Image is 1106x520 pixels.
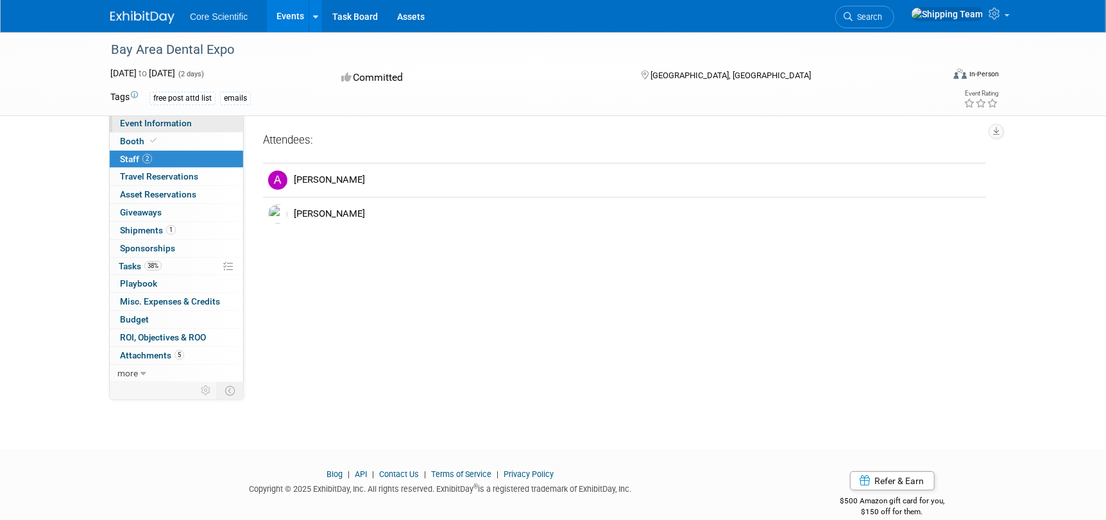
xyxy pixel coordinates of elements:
img: Shipping Team [911,7,983,21]
span: Search [853,12,882,22]
div: Attendees: [263,133,986,149]
span: Sponsorships [120,243,175,253]
span: Giveaways [120,207,162,217]
span: | [421,469,429,479]
td: Personalize Event Tab Strip [195,382,217,399]
span: | [345,469,353,479]
div: Copyright © 2025 ExhibitDay, Inc. All rights reserved. ExhibitDay is a registered trademark of Ex... [110,480,770,495]
div: In-Person [969,69,999,79]
span: Event Information [120,118,192,128]
div: $500 Amazon gift card for you, [789,487,996,517]
span: | [493,469,502,479]
div: free post attd list [149,92,216,105]
a: Travel Reservations [110,168,243,185]
a: Event Information [110,115,243,132]
div: Committed [337,67,621,89]
span: Asset Reservations [120,189,196,199]
span: Misc. Expenses & Credits [120,296,220,306]
span: Core Scientific [190,12,248,22]
img: A.jpg [268,171,287,190]
div: Bay Area Dental Expo [106,38,923,62]
span: Budget [120,314,149,324]
a: Sponsorships [110,240,243,257]
span: Booth [120,136,159,146]
a: Search [835,6,894,28]
span: Travel Reservations [120,171,198,181]
img: Format-Inperson.png [954,69,967,79]
a: Tasks38% [110,258,243,275]
a: Misc. Expenses & Credits [110,293,243,310]
sup: ® [473,483,478,490]
span: 1 [166,225,176,235]
div: Event Rating [964,90,998,97]
span: [GEOGRAPHIC_DATA], [GEOGRAPHIC_DATA] [651,71,811,80]
a: Booth [110,133,243,150]
span: to [137,68,149,78]
div: [PERSON_NAME] [294,208,981,220]
span: | [369,469,377,479]
a: Blog [327,469,343,479]
div: emails [220,92,251,105]
a: Staff2 [110,151,243,168]
img: ExhibitDay [110,11,174,24]
div: $150 off for them. [789,507,996,517]
a: Privacy Policy [504,469,554,479]
a: more [110,365,243,382]
span: [DATE] [DATE] [110,68,175,78]
a: Playbook [110,275,243,292]
span: 2 [142,154,152,164]
a: Asset Reservations [110,186,243,203]
a: Contact Us [379,469,419,479]
span: Attachments [120,350,184,360]
span: 5 [174,350,184,360]
span: Shipments [120,225,176,235]
i: Booth reservation complete [150,137,157,144]
a: Shipments1 [110,222,243,239]
a: Attachments5 [110,347,243,364]
a: API [355,469,367,479]
span: more [117,368,138,378]
div: Event Format [867,67,999,86]
span: (2 days) [177,70,204,78]
span: Tasks [119,261,162,271]
span: Staff [120,154,152,164]
span: 38% [144,261,162,271]
div: [PERSON_NAME] [294,174,981,186]
td: Toggle Event Tabs [217,382,244,399]
a: Giveaways [110,204,243,221]
a: Terms of Service [431,469,491,479]
td: Tags [110,90,138,105]
a: ROI, Objectives & ROO [110,329,243,346]
span: ROI, Objectives & ROO [120,332,206,342]
span: Playbook [120,278,157,289]
a: Refer & Earn [850,471,935,491]
a: Budget [110,311,243,328]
